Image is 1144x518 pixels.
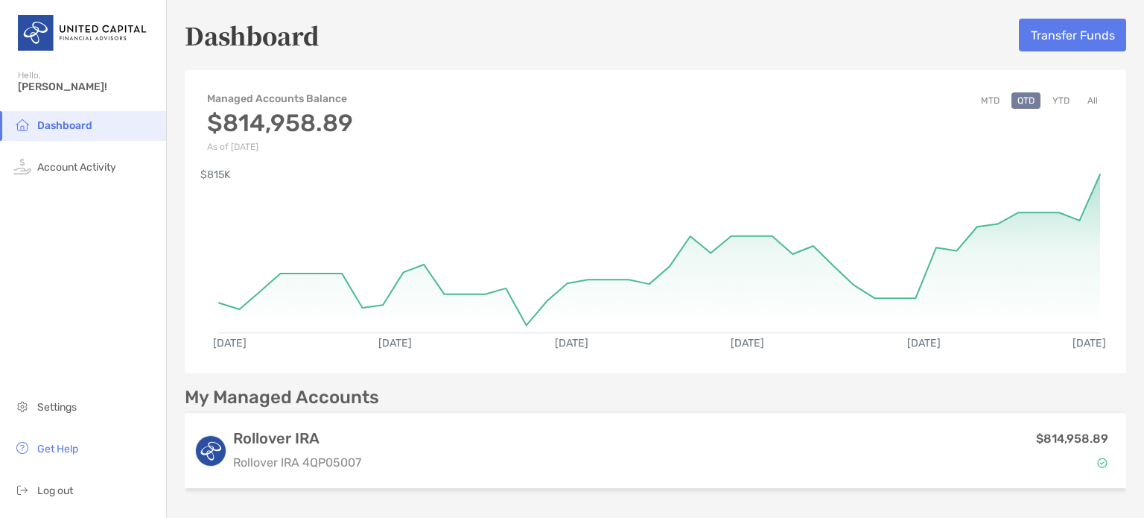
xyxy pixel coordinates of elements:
button: MTD [975,92,1005,109]
text: [DATE] [1072,337,1106,350]
text: [DATE] [907,337,941,350]
img: logout icon [13,481,31,499]
h4: Managed Accounts Balance [207,92,353,105]
span: Dashboard [37,119,92,132]
img: settings icon [13,397,31,415]
text: [DATE] [555,337,588,350]
img: household icon [13,116,31,133]
p: Rollover IRA 4QP05007 [233,453,361,472]
img: Account Status icon [1097,458,1108,468]
text: [DATE] [213,337,247,350]
p: My Managed Accounts [185,388,379,407]
span: Account Activity [37,161,116,174]
button: Transfer Funds [1019,19,1126,51]
img: get-help icon [13,439,31,457]
img: activity icon [13,157,31,175]
span: Get Help [37,443,78,455]
text: [DATE] [731,337,764,350]
button: YTD [1046,92,1075,109]
h5: Dashboard [185,18,320,52]
p: $814,958.89 [1036,429,1108,448]
button: All [1081,92,1104,109]
h3: $814,958.89 [207,109,353,137]
p: As of [DATE] [207,142,353,152]
img: logo account [196,436,226,466]
button: QTD [1011,92,1040,109]
span: Log out [37,484,73,497]
h3: Rollover IRA [233,429,361,447]
span: [PERSON_NAME]! [18,80,157,93]
text: $815K [200,168,231,181]
span: Settings [37,401,77,414]
img: United Capital Logo [18,6,148,60]
text: [DATE] [378,337,412,350]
